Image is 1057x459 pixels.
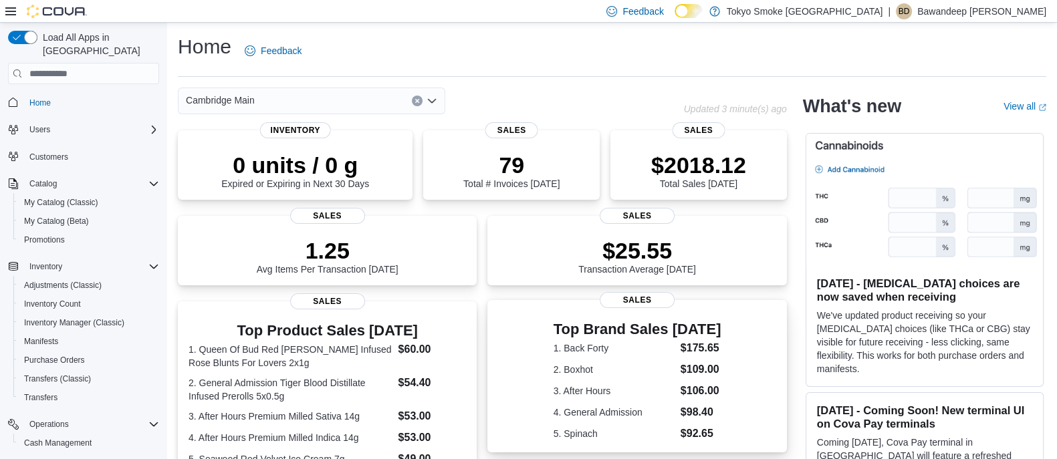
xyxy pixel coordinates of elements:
button: Inventory [3,257,164,276]
span: Adjustments (Classic) [24,280,102,291]
a: View allExternal link [1004,101,1046,112]
span: Inventory [29,261,62,272]
span: Transfers (Classic) [19,371,159,387]
h3: [DATE] - Coming Soon! New terminal UI on Cova Pay terminals [817,404,1032,430]
p: Bawandeep [PERSON_NAME] [917,3,1046,19]
button: Open list of options [427,96,437,106]
span: Catalog [24,176,159,192]
div: Total # Invoices [DATE] [463,152,560,189]
p: $2018.12 [651,152,746,178]
button: Purchase Orders [13,351,164,369]
span: Manifests [19,333,159,349]
dd: $53.00 [398,430,467,446]
span: Operations [29,419,69,430]
span: Sales [290,208,365,224]
dt: 3. After Hours Premium Milled Sativa 14g [189,410,393,423]
span: Feedback [622,5,663,18]
dd: $60.00 [398,341,467,357]
a: Purchase Orders [19,352,90,368]
a: Transfers (Classic) [19,371,96,387]
span: Home [29,98,51,108]
a: Inventory Count [19,296,86,312]
dd: $109.00 [681,361,721,377]
span: Sales [600,292,675,308]
span: My Catalog (Beta) [24,216,89,226]
button: Transfers [13,388,164,407]
div: Transaction Average [DATE] [578,237,696,275]
div: Bawandeep Dhesi [896,3,912,19]
div: Avg Items Per Transaction [DATE] [257,237,398,275]
span: Manifests [24,336,58,347]
span: Inventory Count [19,296,159,312]
dt: 5. Spinach [554,427,675,440]
a: Feedback [239,37,307,64]
button: Users [3,120,164,139]
a: Manifests [19,333,64,349]
dt: 4. After Hours Premium Milled Indica 14g [189,431,393,444]
button: Home [3,92,164,112]
a: Promotions [19,232,70,248]
span: Inventory [24,259,159,275]
span: Purchase Orders [19,352,159,368]
h1: Home [178,33,231,60]
a: My Catalog (Classic) [19,194,104,210]
dd: $53.00 [398,408,467,424]
span: Promotions [19,232,159,248]
p: 1.25 [257,237,398,264]
span: Load All Apps in [GEOGRAPHIC_DATA] [37,31,159,57]
span: Sales [672,122,725,138]
button: Catalog [3,174,164,193]
a: Customers [24,149,74,165]
a: Adjustments (Classic) [19,277,107,293]
span: Purchase Orders [24,355,85,365]
dt: 1. Queen Of Bud Red [PERSON_NAME] Infused Rose Blunts For Lovers 2x1g [189,343,393,369]
span: Users [24,122,159,138]
p: $25.55 [578,237,696,264]
p: We've updated product receiving so your [MEDICAL_DATA] choices (like THCa or CBG) stay visible fo... [817,309,1032,375]
dt: 1. Back Forty [554,341,675,355]
span: My Catalog (Classic) [19,194,159,210]
span: Inventory Count [24,299,81,309]
span: Users [29,124,50,135]
p: Tokyo Smoke [GEOGRAPHIC_DATA] [727,3,883,19]
a: My Catalog (Beta) [19,213,94,229]
dd: $98.40 [681,404,721,420]
dd: $175.65 [681,340,721,356]
h3: Top Brand Sales [DATE] [554,321,721,337]
span: Transfers [24,392,57,403]
span: Home [24,94,159,110]
dd: $54.40 [398,375,467,391]
span: Customers [29,152,68,162]
button: My Catalog (Classic) [13,193,164,212]
button: Cash Management [13,434,164,452]
button: Catalog [24,176,62,192]
button: Inventory Manager (Classic) [13,313,164,332]
div: Expired or Expiring in Next 30 Days [221,152,369,189]
div: Total Sales [DATE] [651,152,746,189]
button: Operations [3,415,164,434]
h3: [DATE] - [MEDICAL_DATA] choices are now saved when receiving [817,277,1032,303]
span: Inventory [259,122,331,138]
dd: $92.65 [681,426,721,442]
button: Promotions [13,231,164,249]
span: Transfers [19,390,159,406]
button: Transfers (Classic) [13,369,164,388]
dt: 3. After Hours [554,384,675,398]
span: Cash Management [19,435,159,451]
button: Clear input [412,96,423,106]
h2: What's new [803,96,901,117]
span: My Catalog (Classic) [24,197,98,208]
span: Operations [24,416,159,432]
input: Dark Mode [675,4,703,18]
span: Feedback [261,44,302,57]
a: Cash Management [19,435,97,451]
span: Adjustments (Classic) [19,277,159,293]
dt: 2. General Admission Tiger Blood Distillate Infused Prerolls 5x0.5g [189,376,393,403]
span: Sales [600,208,675,224]
dt: 2. Boxhot [554,363,675,376]
span: Sales [290,293,365,309]
button: Inventory Count [13,295,164,313]
p: | [888,3,891,19]
span: Inventory Manager (Classic) [24,317,124,328]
